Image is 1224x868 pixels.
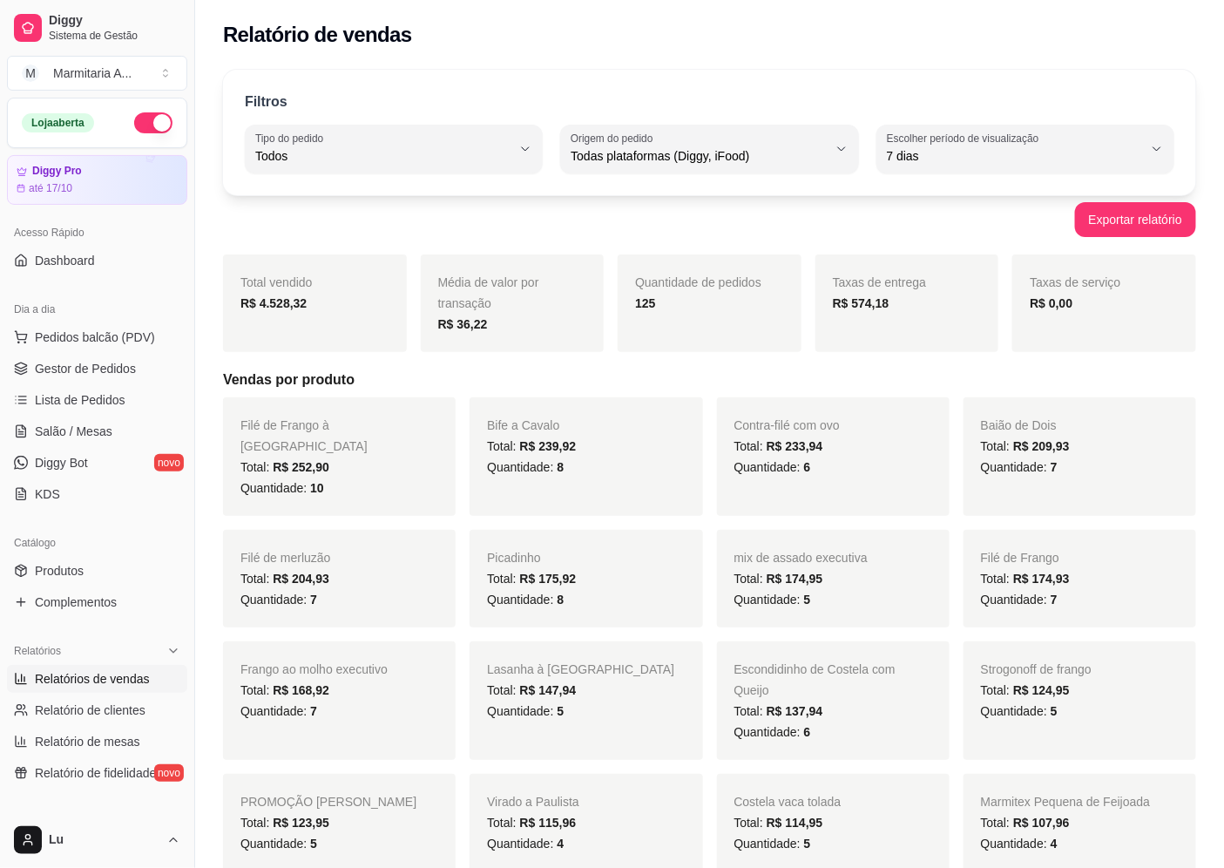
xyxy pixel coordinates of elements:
span: 7 [1051,593,1058,607]
span: mix de assado executiva [734,551,868,565]
span: Quantidade: [240,837,317,851]
h5: Vendas por produto [223,370,1196,390]
span: R$ 209,93 [1013,439,1070,453]
span: R$ 233,94 [767,439,823,453]
a: Diggy Proaté 17/10 [7,155,187,205]
span: Contra-filé com ovo [734,418,840,432]
strong: R$ 4.528,32 [240,296,307,310]
span: Dashboard [35,252,95,269]
span: Total: [734,572,823,586]
span: Taxas de serviço [1030,275,1120,289]
span: Virado a Paulista [487,795,579,809]
a: Salão / Mesas [7,417,187,445]
span: Gestor de Pedidos [35,360,136,377]
span: Total: [981,439,1070,453]
span: R$ 174,93 [1013,572,1070,586]
span: Relatório de clientes [35,702,145,719]
span: R$ 107,96 [1013,816,1070,830]
strong: R$ 574,18 [833,296,889,310]
span: 5 [1051,704,1058,718]
span: Total: [240,572,329,586]
span: 7 [310,704,317,718]
span: Quantidade: [487,704,564,718]
span: Pedidos balcão (PDV) [35,329,155,346]
span: Quantidade de pedidos [635,275,761,289]
span: Filé de Frango à [GEOGRAPHIC_DATA] [240,418,368,453]
span: Quantidade: [981,460,1058,474]
span: 8 [557,460,564,474]
span: R$ 175,92 [520,572,577,586]
span: 5 [804,593,811,607]
button: Exportar relatório [1075,202,1196,237]
span: Total: [734,704,823,718]
span: Total: [981,572,1070,586]
span: 5 [310,837,317,851]
span: Salão / Mesas [35,423,112,440]
span: R$ 124,95 [1013,683,1070,697]
span: Costela vaca tolada [734,795,842,809]
span: Total: [240,683,329,697]
span: 5 [557,704,564,718]
span: Quantidade: [981,704,1058,718]
span: Relatório de fidelidade [35,764,156,782]
span: Quantidade: [734,593,811,607]
label: Escolher período de visualização [887,131,1045,146]
article: até 17/10 [29,181,72,195]
button: Tipo do pedidoTodos [245,125,543,173]
button: Alterar Status [134,112,172,133]
button: Escolher período de visualização7 dias [876,125,1174,173]
span: Bife a Cavalo [487,418,559,432]
span: R$ 252,90 [273,460,329,474]
span: Filé de Frango [981,551,1059,565]
span: Frango ao molho executivo [240,662,388,676]
span: Relatório de mesas [35,733,140,750]
span: Baião de Dois [981,418,1057,432]
span: Total: [487,683,576,697]
span: Relatórios [14,644,61,658]
a: KDS [7,480,187,508]
div: Dia a dia [7,295,187,323]
span: M [22,64,39,82]
a: Produtos [7,557,187,585]
button: Lu [7,819,187,861]
span: Quantidade: [487,460,564,474]
span: Quantidade: [240,593,317,607]
span: Total: [734,816,823,830]
span: Total: [981,816,1070,830]
span: Total: [240,460,329,474]
label: Origem do pedido [571,131,659,146]
a: DiggySistema de Gestão [7,7,187,49]
span: Taxas de entrega [833,275,926,289]
strong: R$ 36,22 [438,317,488,331]
span: Diggy [49,13,180,29]
span: Escondidinho de Costela com Queijo [734,662,896,697]
span: Total: [487,572,576,586]
div: Acesso Rápido [7,219,187,247]
span: Total: [487,439,576,453]
span: 7 dias [887,147,1143,165]
span: Total: [981,683,1070,697]
span: Todas plataformas (Diggy, iFood) [571,147,827,165]
h2: Relatório de vendas [223,21,412,49]
span: R$ 137,94 [767,704,823,718]
span: Relatórios de vendas [35,670,150,688]
div: Gerenciar [7,808,187,836]
span: R$ 123,95 [273,816,329,830]
span: R$ 204,93 [273,572,329,586]
span: Produtos [35,562,84,580]
span: Lasanha à [GEOGRAPHIC_DATA] [487,662,674,676]
span: R$ 114,95 [767,816,823,830]
span: Diggy Bot [35,454,88,471]
span: 6 [804,460,811,474]
a: Complementos [7,588,187,616]
span: R$ 115,96 [520,816,577,830]
strong: 125 [635,296,655,310]
a: Gestor de Pedidos [7,355,187,383]
span: Quantidade: [734,837,811,851]
span: Picadinho [487,551,541,565]
span: Quantidade: [487,837,564,851]
span: R$ 168,92 [273,683,329,697]
span: PROMOÇÃO [PERSON_NAME] [240,795,416,809]
span: 7 [310,593,317,607]
span: 5 [804,837,811,851]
